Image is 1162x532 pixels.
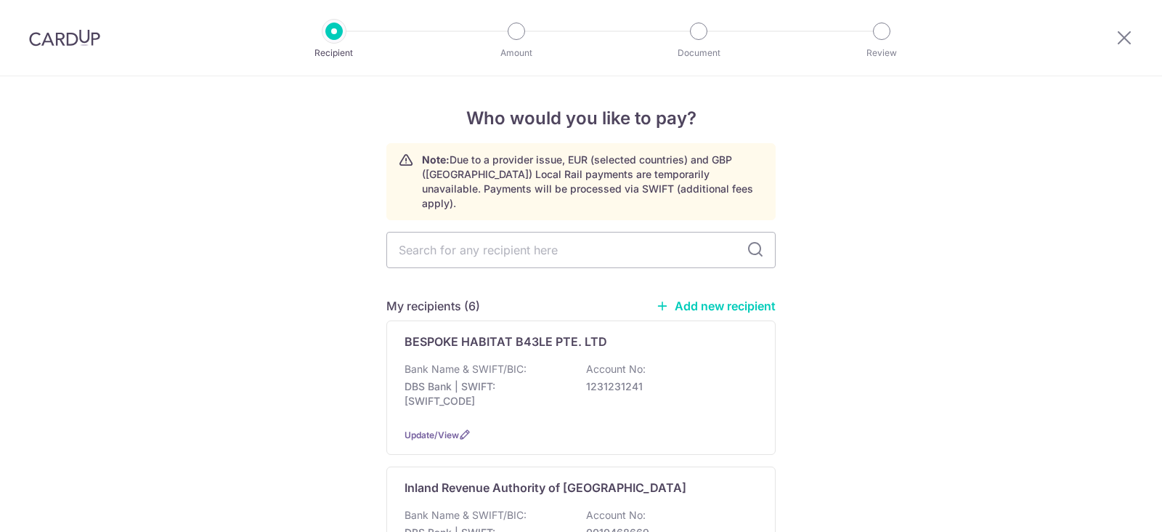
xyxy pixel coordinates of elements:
p: Account No: [586,362,646,376]
a: Update/View [405,430,459,440]
strong: Note: [422,153,450,166]
p: Bank Name & SWIFT/BIC: [405,508,527,523]
p: Review [828,46,935,60]
p: Recipient [280,46,388,60]
p: Account No: [586,508,646,523]
h5: My recipients (6) [386,297,480,315]
p: BESPOKE HABITAT B43LE PTE. LTD [405,333,607,350]
p: Amount [463,46,570,60]
p: Bank Name & SWIFT/BIC: [405,362,527,376]
img: CardUp [29,29,100,47]
p: DBS Bank | SWIFT: [SWIFT_CODE] [405,379,567,408]
p: Document [645,46,752,60]
p: 1231231241 [586,379,749,394]
p: Due to a provider issue, EUR (selected countries) and GBP ([GEOGRAPHIC_DATA]) Local Rail payments... [422,153,763,211]
input: Search for any recipient here [386,232,776,268]
a: Add new recipient [656,299,776,313]
h4: Who would you like to pay? [386,105,776,132]
p: Inland Revenue Authority of [GEOGRAPHIC_DATA] [405,479,686,496]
